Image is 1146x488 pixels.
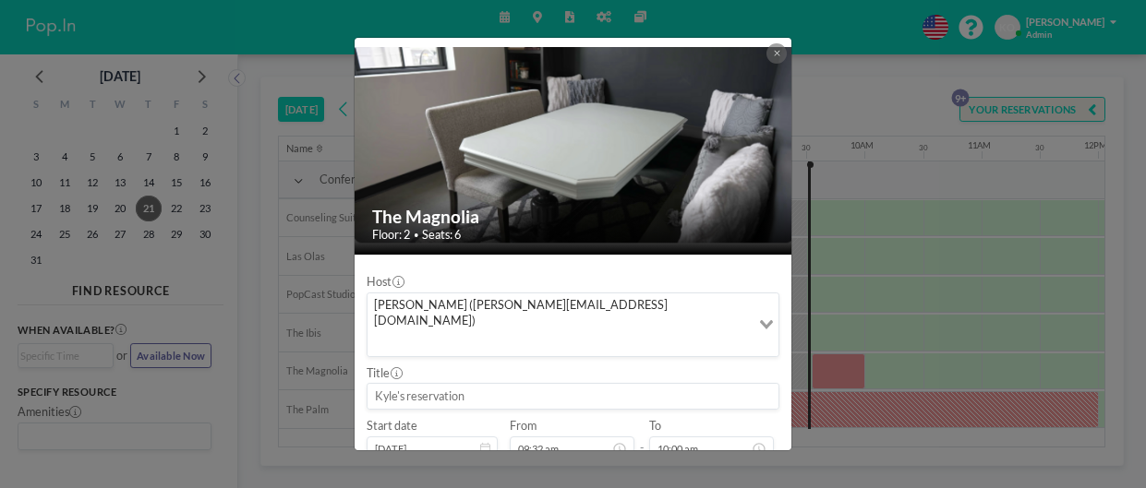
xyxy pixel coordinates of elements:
h2: The Magnolia [372,206,776,228]
div: Search for option [368,293,778,356]
input: Search for option [369,333,748,352]
label: Host [367,275,404,290]
span: • [414,230,418,241]
label: Start date [367,419,417,434]
span: - [640,423,644,456]
label: From [510,419,537,434]
img: 537.png [355,47,792,244]
span: Floor: 2 [372,228,410,243]
span: [PERSON_NAME] ([PERSON_NAME][EMAIL_ADDRESS][DOMAIN_NAME]) [371,297,746,329]
label: Title [367,366,402,381]
label: To [649,419,661,434]
input: Kyle's reservation [368,384,778,409]
span: Seats: 6 [422,228,461,243]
